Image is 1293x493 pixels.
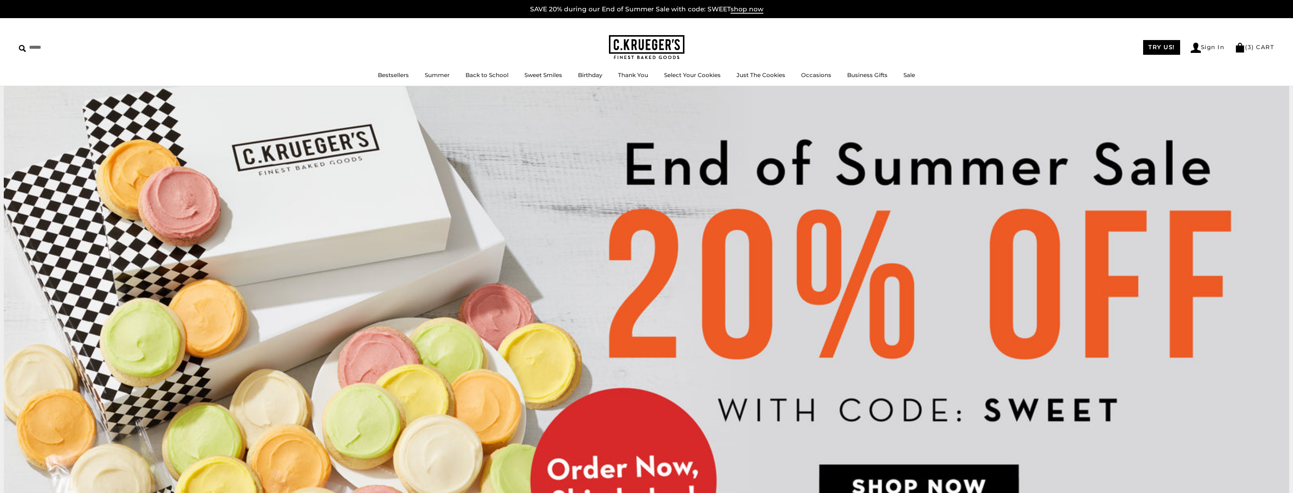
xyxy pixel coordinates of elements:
a: Back to School [465,71,509,79]
img: Search [19,45,26,52]
img: Bag [1235,43,1245,53]
a: Bestsellers [378,71,409,79]
a: Just The Cookies [737,71,785,79]
img: C.KRUEGER'S [609,35,684,60]
a: Occasions [801,71,831,79]
a: Summer [425,71,450,79]
a: TRY US! [1143,40,1180,55]
span: 3 [1248,43,1252,51]
a: Thank You [618,71,648,79]
span: shop now [730,5,763,14]
input: Search [19,42,109,53]
a: Sale [903,71,915,79]
img: Account [1191,43,1201,53]
a: Select Your Cookies [664,71,721,79]
a: SAVE 20% during our End of Summer Sale with code: SWEETshop now [530,5,763,14]
a: (3) CART [1235,43,1274,51]
a: Business Gifts [847,71,888,79]
a: Sweet Smiles [524,71,562,79]
a: Sign In [1191,43,1225,53]
a: Birthday [578,71,602,79]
